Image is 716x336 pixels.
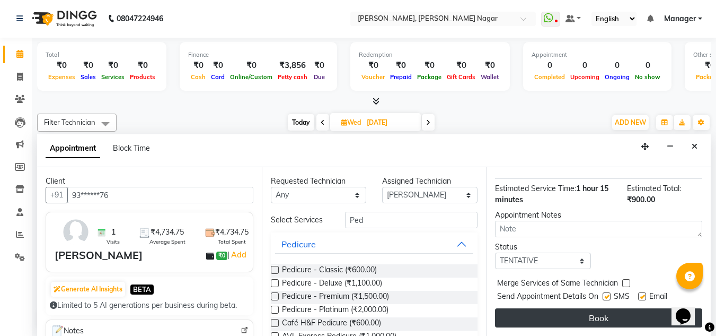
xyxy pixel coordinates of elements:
input: 2025-10-01 [364,115,417,131]
span: Wallet [478,73,501,81]
div: Client [46,176,253,187]
span: SMS [614,291,630,304]
span: ₹900.00 [627,195,655,204]
div: [PERSON_NAME] [55,247,143,263]
span: Completed [532,73,568,81]
span: Average Spent [149,238,185,246]
span: ₹0 [216,252,227,260]
button: +91 [46,187,68,203]
div: Status [495,242,590,253]
span: Pedicure - Deluxe (₹1,100.00) [282,278,382,291]
span: ₹4,734.75 [215,227,249,238]
span: Sales [78,73,99,81]
span: Card [208,73,227,81]
div: ₹0 [188,59,208,72]
div: ₹0 [46,59,78,72]
span: Prepaid [387,73,414,81]
span: Pedicure - Premium (₹1,500.00) [282,291,389,304]
div: ₹0 [359,59,387,72]
span: Visits [107,238,120,246]
button: Pedicure [275,235,474,254]
span: Café H&F Pedicure (₹600.00) [282,317,381,331]
span: Total Spent [218,238,246,246]
span: BETA [130,285,154,295]
div: ₹3,856 [275,59,310,72]
div: ₹0 [478,59,501,72]
div: ₹0 [127,59,158,72]
div: Appointment Notes [495,210,702,221]
span: Upcoming [568,73,602,81]
span: Cash [188,73,208,81]
span: Manager [664,13,696,24]
span: Wed [339,118,364,126]
div: 0 [632,59,663,72]
span: Pedicure - Platinum (₹2,000.00) [282,304,388,317]
div: Finance [188,50,329,59]
div: Requested Technician [271,176,366,187]
div: ₹0 [227,59,275,72]
div: Appointment [532,50,663,59]
span: Filter Technician [44,118,95,126]
div: ₹0 [208,59,227,72]
div: Redemption [359,50,501,59]
div: Limited to 5 AI generations per business during beta. [50,300,249,311]
button: ADD NEW [612,115,649,130]
span: ADD NEW [615,118,646,126]
span: Package [414,73,444,81]
span: | [227,248,248,261]
span: Today [288,114,314,131]
iframe: chat widget [671,294,705,325]
b: 08047224946 [117,4,163,33]
span: Estimated Service Time: [495,184,576,193]
span: Pedicure - Classic (₹600.00) [282,264,377,278]
span: No show [632,73,663,81]
button: Generate AI Insights [51,282,125,297]
span: Gift Cards [444,73,478,81]
span: Merge Services of Same Technician [497,278,618,291]
span: ₹4,734.75 [151,227,184,238]
div: Select Services [263,214,337,226]
div: ₹0 [99,59,127,72]
span: Petty cash [275,73,310,81]
button: Book [495,308,702,328]
span: Voucher [359,73,387,81]
span: Expenses [46,73,78,81]
div: ₹0 [78,59,99,72]
span: Estimated Total: [627,184,681,193]
div: ₹0 [444,59,478,72]
div: Pedicure [281,238,316,251]
input: Search by service name [345,212,478,228]
span: Due [311,73,328,81]
span: Products [127,73,158,81]
span: Email [649,291,667,304]
div: ₹0 [387,59,414,72]
input: Search by Name/Mobile/Email/Code [67,187,253,203]
span: Block Time [113,143,150,153]
div: Assigned Technician [382,176,478,187]
div: ₹0 [414,59,444,72]
span: Services [99,73,127,81]
a: Add [229,248,248,261]
img: avatar [60,217,91,247]
button: Close [687,139,702,155]
img: logo [27,4,100,33]
span: 1 [111,227,116,238]
span: Appointment [46,139,100,158]
div: Total [46,50,158,59]
span: Ongoing [602,73,632,81]
span: Send Appointment Details On [497,291,598,304]
div: 0 [532,59,568,72]
div: ₹0 [310,59,329,72]
div: 0 [568,59,602,72]
div: 0 [602,59,632,72]
span: Online/Custom [227,73,275,81]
